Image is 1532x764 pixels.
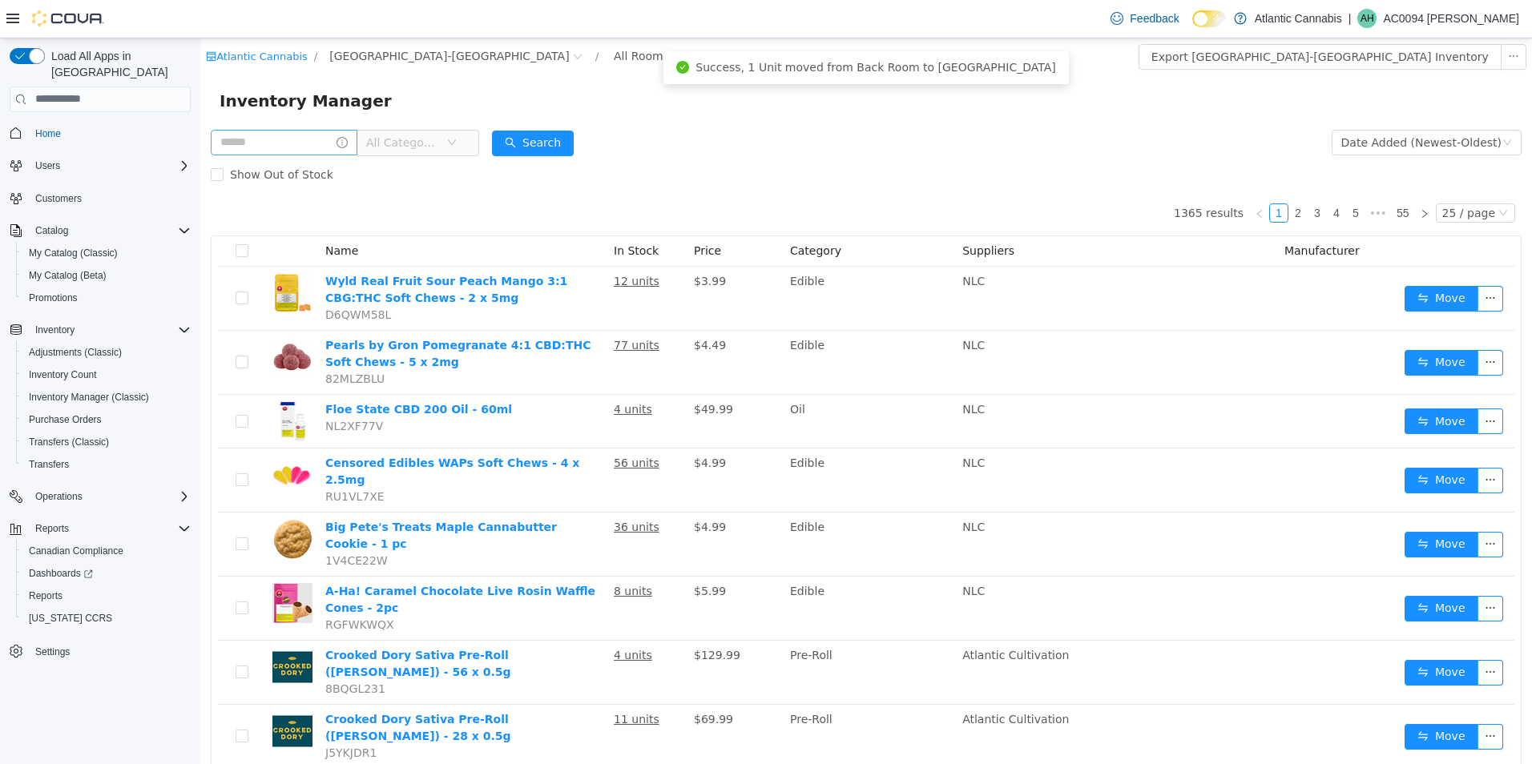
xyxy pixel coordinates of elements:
[22,455,75,474] a: Transfers
[3,639,197,662] button: Settings
[16,562,197,585] a: Dashboards
[22,541,130,561] a: Canadian Compliance
[583,292,756,356] td: Edible
[125,708,176,721] span: J5YKJDR1
[125,270,191,283] span: D6QWM58L
[22,343,191,362] span: Adjustments (Classic)
[762,206,814,219] span: Suppliers
[125,364,312,377] a: Floe State CBD 200 Oil - 60ml
[16,341,197,364] button: Adjustments (Classic)
[35,127,61,140] span: Home
[494,610,540,623] span: $129.99
[3,122,197,145] button: Home
[22,243,191,263] span: My Catalog (Classic)
[938,6,1301,31] button: Export [GEOGRAPHIC_DATA]-[GEOGRAPHIC_DATA] Inventory
[1130,10,1179,26] span: Feedback
[6,13,16,23] i: icon: shop
[22,432,115,452] a: Transfers (Classic)
[494,300,526,313] span: $4.49
[395,12,398,24] span: /
[1165,165,1191,184] li: Next 5 Pages
[29,642,76,661] a: Settings
[16,408,197,431] button: Purchase Orders
[1191,165,1215,184] li: 55
[494,546,526,559] span: $5.99
[3,485,197,508] button: Operations
[974,165,1043,184] li: 1365 results
[22,609,191,628] span: Washington CCRS
[29,567,93,580] span: Dashboards
[22,586,69,605] a: Reports
[762,546,784,559] span: NLC
[125,300,390,330] a: Pearls by Gron Pomegranate 4:1 CBD:THC Soft Chews - 5 x 2mg
[22,288,84,308] a: Promotions
[1192,10,1226,27] input: Dark Mode
[583,666,756,730] td: Pre-Roll
[1084,206,1159,219] span: Manufacturer
[1255,9,1342,28] p: Atlantic Cannabis
[29,487,89,506] button: Operations
[29,156,67,175] button: Users
[125,674,311,704] a: Crooked Dory Sativa Pre-Roll ([PERSON_NAME]) - 28 x 0.5g
[762,610,869,623] span: Atlantic Cultivation
[1349,9,1352,28] p: |
[29,247,118,259] span: My Catalog (Classic)
[125,482,357,512] a: Big Pete's Treats Maple Cannabutter Cookie - 1 pc
[29,519,191,538] span: Reports
[476,22,489,35] i: icon: check-circle
[583,228,756,292] td: Edible
[125,236,367,266] a: Wyld Real Fruit Sour Peach Mango 3:1 CBG:THC Soft Chews - 2 x 5mg
[29,320,81,340] button: Inventory
[19,50,201,75] span: Inventory Manager
[125,206,158,219] span: Name
[413,674,459,687] u: 11 units
[1204,686,1278,711] button: icon: swapMove
[16,242,197,264] button: My Catalog (Classic)
[1361,9,1374,28] span: AH
[16,386,197,408] button: Inventory Manager (Classic)
[29,124,67,143] a: Home
[1277,312,1303,337] button: icon: ellipsis
[29,221,75,240] button: Catalog
[22,365,191,384] span: Inventory Count
[1220,171,1229,180] i: icon: right
[1070,166,1087,183] a: 1
[136,99,147,110] i: icon: info-circle
[29,487,191,506] span: Operations
[22,410,191,429] span: Purchase Orders
[125,516,187,529] span: 1V4CE22W
[22,243,124,263] a: My Catalog (Classic)
[1050,165,1069,184] li: Previous Page
[22,564,191,583] span: Dashboards
[22,410,108,429] a: Purchase Orders
[1204,247,1278,273] button: icon: swapMove
[22,266,191,285] span: My Catalog (Beta)
[762,418,784,431] span: NLC
[23,130,139,143] span: Show Out of Stock
[29,545,123,557] span: Canadian Compliance
[1298,170,1308,181] i: icon: down
[3,517,197,540] button: Reports
[1107,165,1127,184] li: 3
[413,6,469,30] div: All Rooms
[1088,165,1107,184] li: 2
[29,221,191,240] span: Catalog
[10,115,191,705] nav: Complex example
[494,674,533,687] span: $69.99
[762,674,869,687] span: Atlantic Cultivation
[762,364,784,377] span: NLC
[29,269,107,282] span: My Catalog (Beta)
[1242,166,1295,183] div: 25 / page
[1204,557,1278,583] button: icon: swapMove
[1147,166,1164,183] a: 5
[1108,166,1126,183] a: 3
[72,481,112,521] img: Big Pete's Treats Maple Cannabutter Cookie - 1 pc hero shot
[413,418,459,431] u: 56 units
[22,288,191,308] span: Promotions
[6,12,107,24] a: icon: shopAtlantic Cannabis
[1277,493,1303,519] button: icon: ellipsis
[1300,6,1326,31] button: icon: ellipsis
[22,432,191,452] span: Transfers (Classic)
[583,356,756,410] td: Oil
[35,324,75,336] span: Inventory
